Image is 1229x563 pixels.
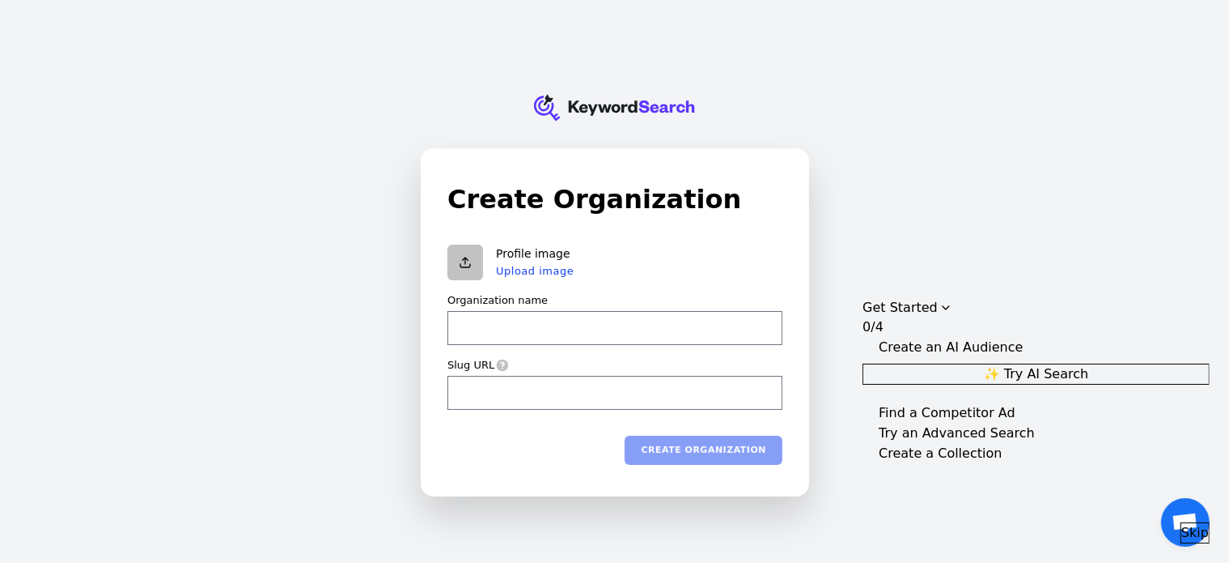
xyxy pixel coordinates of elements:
div: Drag to move checklist [862,298,1210,318]
label: Slug URL [447,358,494,373]
div: Try an Advanced Search [879,424,1035,443]
button: Skip [1180,522,1210,544]
span: ✨ Try AI Search [984,365,1088,384]
p: Profile image [496,247,574,262]
div: Create a Collection [879,444,1002,463]
button: Collapse Checklist [862,338,1210,357]
button: Collapse Checklist [862,298,1210,337]
button: Expand Checklist [862,424,1210,443]
div: Find a Competitor Ad [879,403,1015,423]
label: Organization name [447,293,548,308]
button: Expand Checklist [862,444,1210,463]
button: ✨ Try AI Search [862,364,1210,385]
div: Create an AI Audience [879,338,1023,357]
span: A slug is a human-readable ID that must be unique. It’s often used in URLs. [494,358,509,371]
div: Get Started [862,298,938,318]
button: Expand Checklist [862,403,1210,423]
h1: Create Organization [447,180,782,219]
span: Skip [1181,523,1209,543]
div: Get Started [862,298,1210,544]
div: 0/4 [862,318,884,337]
button: Upload image [496,264,574,277]
button: Upload organization logo [447,245,483,280]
